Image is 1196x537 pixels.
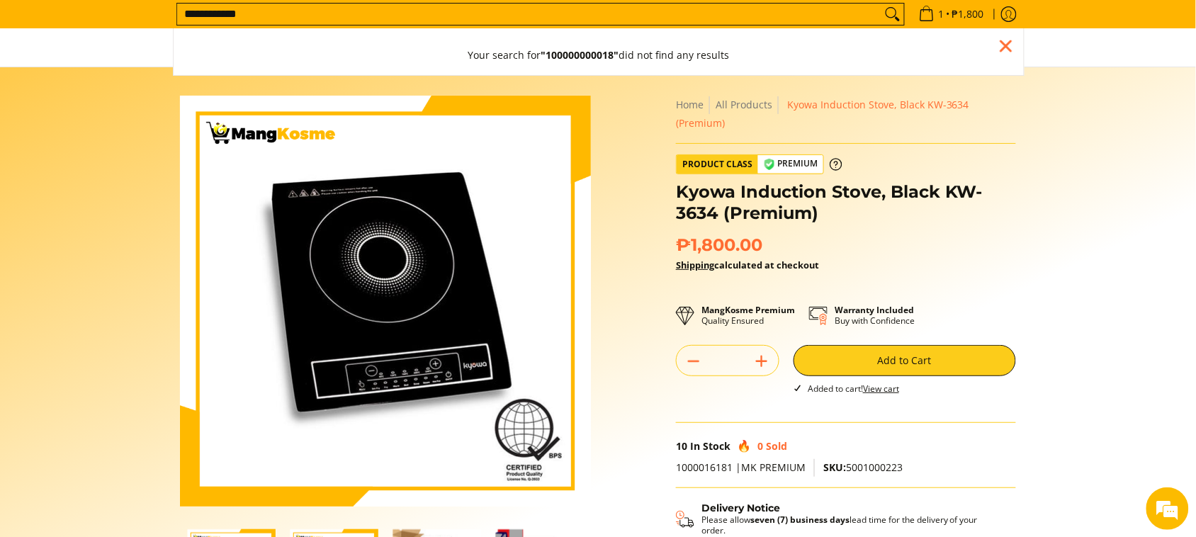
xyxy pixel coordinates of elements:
[676,234,762,256] span: ₱1,800.00
[937,9,947,19] span: 1
[794,345,1016,376] button: Add to Cart
[676,96,1016,132] nav: Breadcrumbs
[676,502,1002,536] button: Shipping & Delivery
[676,439,687,453] span: 10
[766,439,787,453] span: Sold
[7,387,270,436] textarea: Type your message and hit 'Enter'
[180,96,591,507] img: Kyowa Induction Stove, Black KW-3634 (Premium)
[995,35,1017,57] div: Close pop up
[835,305,915,326] p: Buy with Confidence
[232,7,266,41] div: Minimize live chat window
[676,98,704,111] a: Home
[701,514,1002,536] p: Please allow lead time for the delivery of your order.
[701,304,795,316] strong: MangKosme Premium
[745,350,779,373] button: Add
[701,502,780,514] strong: Delivery Notice
[757,439,763,453] span: 0
[676,259,714,271] a: Shipping
[835,304,914,316] strong: Warranty Included
[676,154,842,174] a: Product Class Premium
[758,155,823,173] span: Premium
[454,35,744,75] button: Your search for"100000000018"did not find any results
[808,383,899,395] span: Added to cart!
[82,179,196,322] span: We're online!
[915,6,988,22] span: •
[881,4,904,25] button: Search
[701,305,795,326] p: Quality Ensured
[823,460,846,474] span: SKU:
[676,181,1016,224] h1: Kyowa Induction Stove, Black KW-3634 (Premium)
[716,98,772,111] a: All Products
[823,460,903,474] span: 5001000223
[676,98,969,130] span: Kyowa Induction Stove, Black KW-3634 (Premium)
[690,439,730,453] span: In Stock
[764,159,775,170] img: premium-badge-icon.webp
[677,350,711,373] button: Subtract
[541,48,619,62] strong: "100000000018"
[676,460,806,474] span: 1000016181 |MK PREMIUM
[676,259,819,271] strong: calculated at checkout
[750,514,850,526] strong: seven (7) business days
[950,9,986,19] span: ₱1,800
[74,79,238,98] div: Chat with us now
[863,383,899,395] a: View cart
[677,155,758,174] span: Product Class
